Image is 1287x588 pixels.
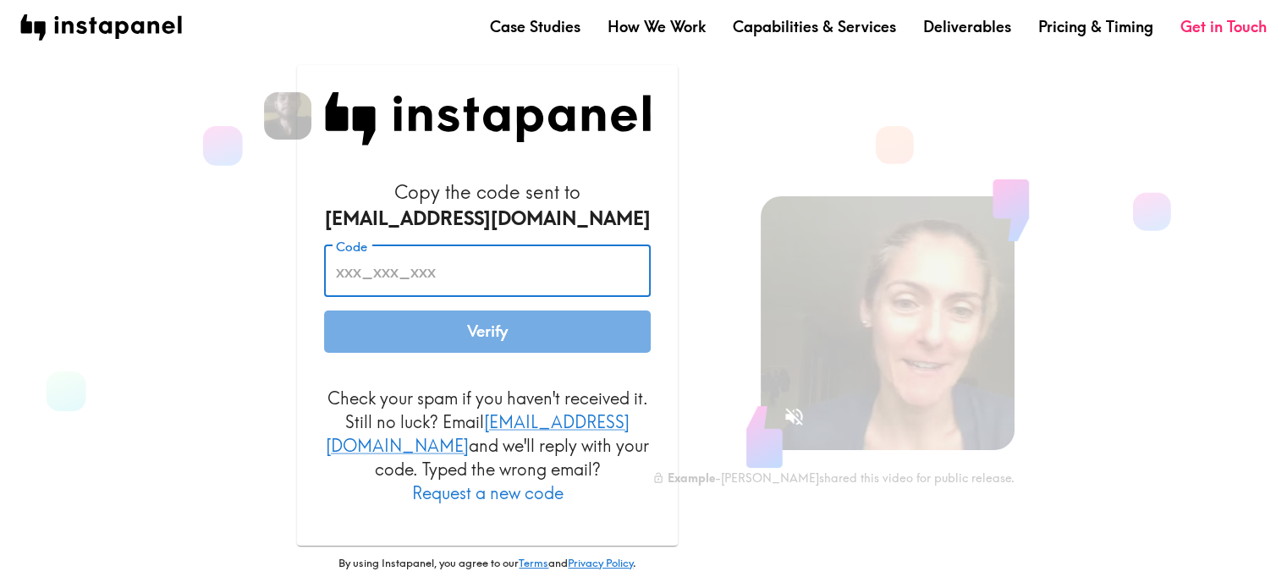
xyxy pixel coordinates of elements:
[324,310,651,353] button: Verify
[776,398,812,435] button: Sound is off
[324,387,651,505] p: Check your spam if you haven't received it. Still no luck? Email and we'll reply with your code. ...
[490,16,580,37] a: Case Studies
[324,92,651,146] img: Instapanel
[668,470,715,486] b: Example
[412,481,564,505] button: Request a new code
[336,238,367,256] label: Code
[326,411,630,456] a: [EMAIL_ADDRESS][DOMAIN_NAME]
[324,206,651,232] div: [EMAIL_ADDRESS][DOMAIN_NAME]
[608,16,706,37] a: How We Work
[568,556,633,569] a: Privacy Policy
[324,179,651,232] h6: Copy the code sent to
[264,92,311,140] img: Miguel
[519,556,548,569] a: Terms
[1180,16,1267,37] a: Get in Touch
[297,556,678,571] p: By using Instapanel, you agree to our and .
[324,245,651,298] input: xxx_xxx_xxx
[652,470,1015,486] div: - [PERSON_NAME] shared this video for public release.
[1038,16,1153,37] a: Pricing & Timing
[923,16,1011,37] a: Deliverables
[20,14,182,41] img: instapanel
[733,16,896,37] a: Capabilities & Services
